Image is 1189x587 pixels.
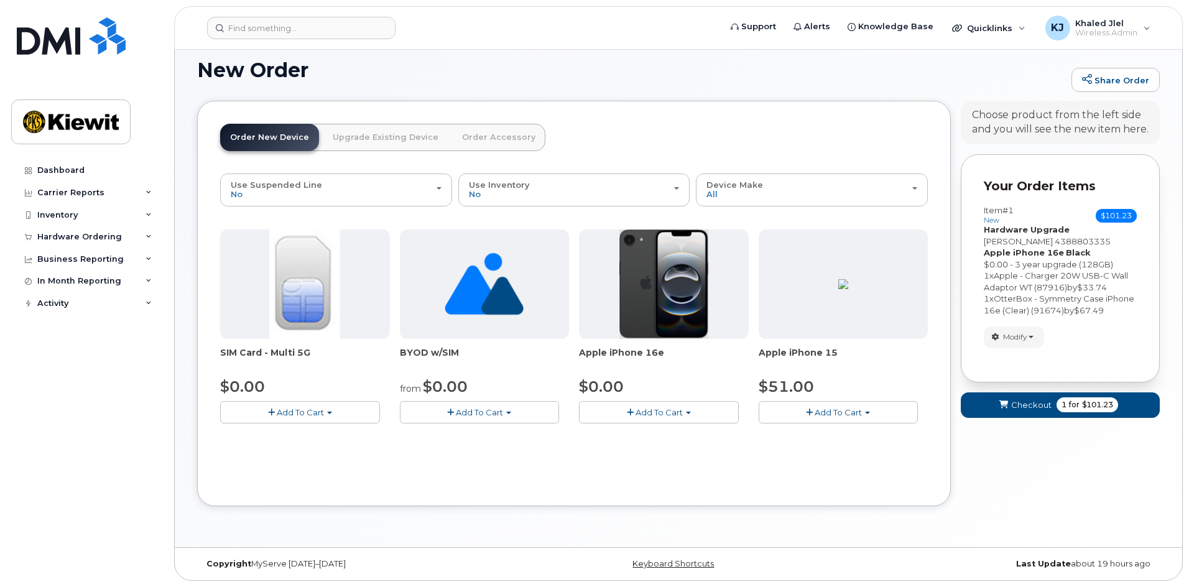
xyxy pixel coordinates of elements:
span: Add To Cart [277,407,324,417]
span: $101.23 [1096,209,1137,223]
span: Modify [1003,331,1027,343]
div: Quicklinks [943,16,1034,40]
input: Find something... [207,17,396,39]
span: [PERSON_NAME] [984,236,1053,246]
img: no_image_found-2caef05468ed5679b831cfe6fc140e25e0c280774317ffc20a367ab7fd17291e.png [445,229,524,339]
p: Your Order Items [984,177,1137,195]
button: Add To Cart [220,401,380,423]
span: 4388803335 [1055,236,1111,246]
img: iPhone_16e_pic.PNG [619,229,708,339]
div: Khaled Jlel [1037,16,1159,40]
span: No [469,189,481,199]
span: for [1066,399,1082,410]
span: Add To Cart [815,407,862,417]
strong: Copyright [206,559,251,568]
span: Add To Cart [636,407,683,417]
button: Checkout 1 for $101.23 [961,392,1160,418]
iframe: Messenger Launcher [1135,533,1180,578]
span: No [231,189,243,199]
span: $0.00 [579,377,624,395]
div: SIM Card - Multi 5G [220,346,390,371]
strong: Last Update [1016,559,1071,568]
span: $33.74 [1077,282,1107,292]
small: from [400,383,421,394]
span: Checkout [1011,399,1052,411]
div: $0.00 - 3 year upgrade (128GB) [984,259,1137,270]
span: Wireless Admin [1075,28,1137,38]
div: Choose product from the left side and you will see the new item here. [972,108,1149,137]
a: Share Order [1071,68,1160,93]
button: Add To Cart [579,401,739,423]
button: Device Make All [696,173,928,206]
span: OtterBox - Symmetry Case iPhone 16e (Clear) (91674) [984,293,1134,315]
span: 1 [1062,399,1066,410]
span: Add To Cart [456,407,503,417]
a: Upgrade Existing Device [323,124,448,151]
button: Use Suspended Line No [220,173,452,206]
div: MyServe [DATE]–[DATE] [197,559,518,569]
button: Use Inventory No [458,173,690,206]
div: BYOD w/SIM [400,346,570,371]
span: All [706,189,718,199]
div: Apple iPhone 16e [579,346,749,371]
a: Keyboard Shortcuts [632,559,714,568]
div: x by [984,270,1137,293]
div: x by [984,293,1137,316]
img: 96FE4D95-2934-46F2-B57A-6FE1B9896579.png [838,279,848,289]
span: Apple - Charger 20W USB-C Wall Adaptor WT (87916) [984,270,1128,292]
button: Add To Cart [759,401,918,423]
span: $0.00 [220,377,265,395]
small: new [984,216,999,224]
span: Device Make [706,180,763,190]
strong: Hardware Upgrade [984,224,1070,234]
a: Order New Device [220,124,319,151]
a: Order Accessory [452,124,545,151]
span: $101.23 [1082,399,1113,410]
span: $67.49 [1074,305,1104,315]
span: #1 [1002,205,1014,215]
span: Use Inventory [469,180,530,190]
button: Modify [984,326,1044,348]
div: about 19 hours ago [839,559,1160,569]
span: $0.00 [423,377,468,395]
span: $51.00 [759,377,814,395]
button: Add To Cart [400,401,560,423]
span: 1 [984,293,989,303]
span: Use Suspended Line [231,180,322,190]
strong: Black [1066,247,1091,257]
img: 00D627D4-43E9-49B7-A367-2C99342E128C.jpg [269,229,340,339]
h3: Item [984,206,1014,224]
span: 1 [984,270,989,280]
h1: New Order [197,59,1065,81]
div: Apple iPhone 15 [759,346,928,371]
strong: Apple iPhone 16e [984,247,1064,257]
